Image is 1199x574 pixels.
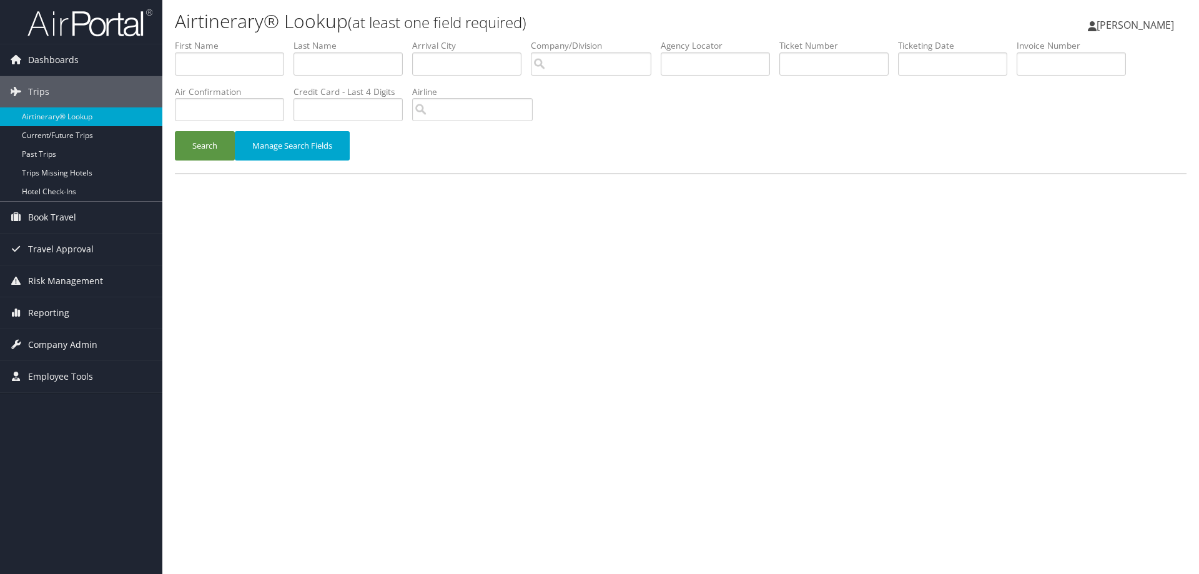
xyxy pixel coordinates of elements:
img: airportal-logo.png [27,8,152,37]
label: Arrival City [412,39,531,52]
span: Reporting [28,297,69,329]
label: Air Confirmation [175,86,294,98]
span: Travel Approval [28,234,94,265]
span: [PERSON_NAME] [1097,18,1174,32]
button: Search [175,131,235,161]
button: Manage Search Fields [235,131,350,161]
h1: Airtinerary® Lookup [175,8,849,34]
a: [PERSON_NAME] [1088,6,1187,44]
span: Dashboards [28,44,79,76]
span: Risk Management [28,265,103,297]
span: Employee Tools [28,361,93,392]
label: Credit Card - Last 4 Digits [294,86,412,98]
label: Company/Division [531,39,661,52]
span: Trips [28,76,49,107]
label: Last Name [294,39,412,52]
span: Book Travel [28,202,76,233]
label: Ticketing Date [898,39,1017,52]
label: Agency Locator [661,39,779,52]
label: Ticket Number [779,39,898,52]
label: Airline [412,86,542,98]
label: Invoice Number [1017,39,1135,52]
small: (at least one field required) [348,12,526,32]
label: First Name [175,39,294,52]
span: Company Admin [28,329,97,360]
